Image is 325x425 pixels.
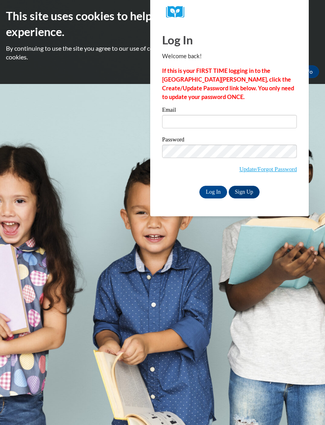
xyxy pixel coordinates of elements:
[239,166,297,172] a: Update/Forgot Password
[166,6,190,18] img: Logo brand
[6,8,319,40] h2: This site uses cookies to help improve your learning experience.
[166,6,293,18] a: COX Campus
[162,32,297,48] h1: Log In
[162,107,297,115] label: Email
[162,52,297,61] p: Welcome back!
[6,44,319,61] p: By continuing to use the site you agree to our use of cookies. Use the ‘More info’ button to read...
[229,186,260,198] a: Sign Up
[162,67,294,100] strong: If this is your FIRST TIME logging in to the [GEOGRAPHIC_DATA][PERSON_NAME], click the Create/Upd...
[199,186,227,198] input: Log In
[162,137,297,145] label: Password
